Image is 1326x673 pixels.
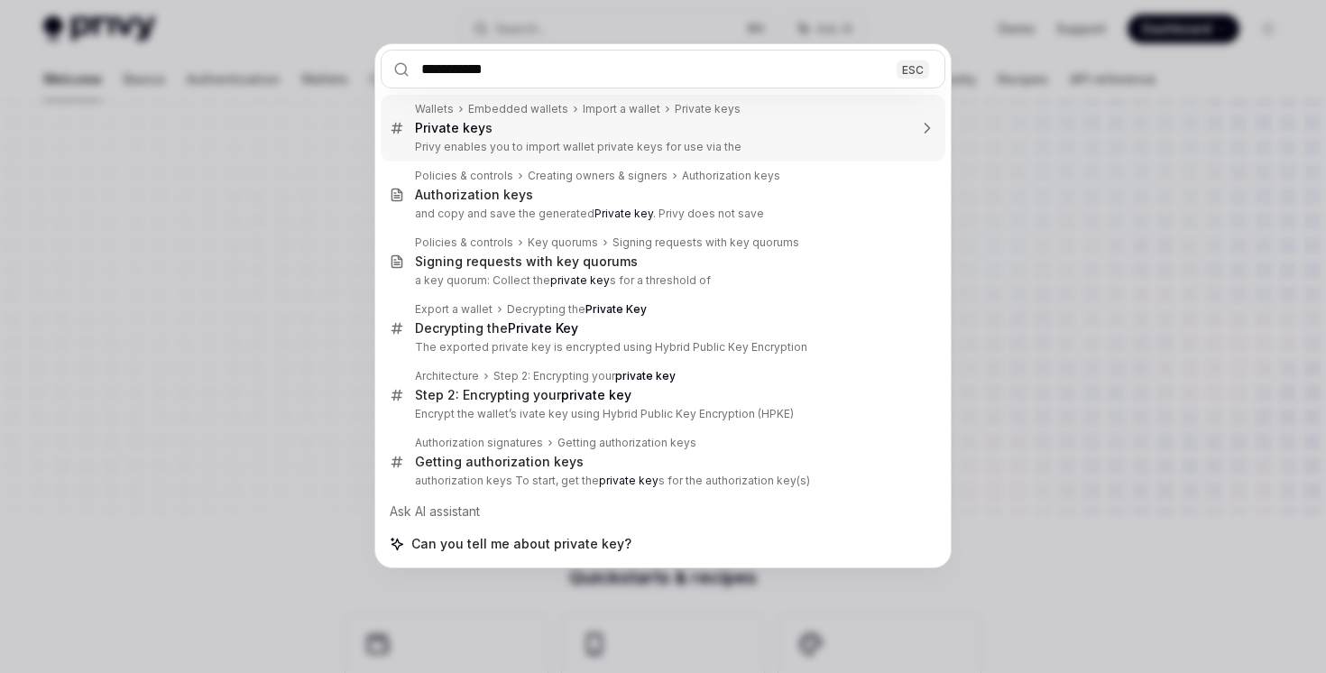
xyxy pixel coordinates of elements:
div: Private keys [675,102,741,116]
div: Wallets [415,102,454,116]
p: Encrypt the wallet’s ivate key using Hybrid Public Key Encryption (HPKE) [415,407,907,421]
div: Step 2: Encrypting your [415,387,631,403]
div: Architecture [415,369,479,383]
div: Ask AI assistant [381,495,945,528]
div: Getting authorization keys [557,436,696,450]
p: and copy and save the generated . Privy does not save [415,207,907,221]
p: The exported private key is encrypted using Hybrid Public Key Encryption [415,340,907,355]
div: Signing requests with key quorums [612,235,799,250]
div: Authorization keys [415,187,533,203]
div: Policies & controls [415,169,513,183]
b: Private Key [585,302,647,316]
p: authorization keys To start, get the s for the authorization key(s) [415,474,907,488]
div: Step 2: Encrypting your [493,369,676,383]
b: Private key [594,207,653,220]
div: Creating owners & signers [528,169,668,183]
b: private key [561,387,631,402]
div: ESC [897,60,929,78]
b: Private Key [508,320,578,336]
p: Privy enables you to import wallet private keys for use via the [415,140,907,154]
b: private key [615,369,676,383]
div: Decrypting the [507,302,647,317]
div: Authorization signatures [415,436,543,450]
div: Key quorums [528,235,598,250]
div: Embedded wallets [468,102,568,116]
b: Private key [415,120,485,135]
div: Import a wallet [583,102,660,116]
div: s [415,120,493,136]
div: Authorization keys [682,169,780,183]
b: private key [599,474,658,487]
div: Signing requests with key quorums [415,254,638,270]
div: Policies & controls [415,235,513,250]
b: private key [550,273,610,287]
p: a key quorum: Collect the s for a threshold of [415,273,907,288]
div: Decrypting the [415,320,578,336]
div: Getting authorization keys [415,454,584,470]
span: Can you tell me about private key? [411,535,631,553]
div: Export a wallet [415,302,493,317]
